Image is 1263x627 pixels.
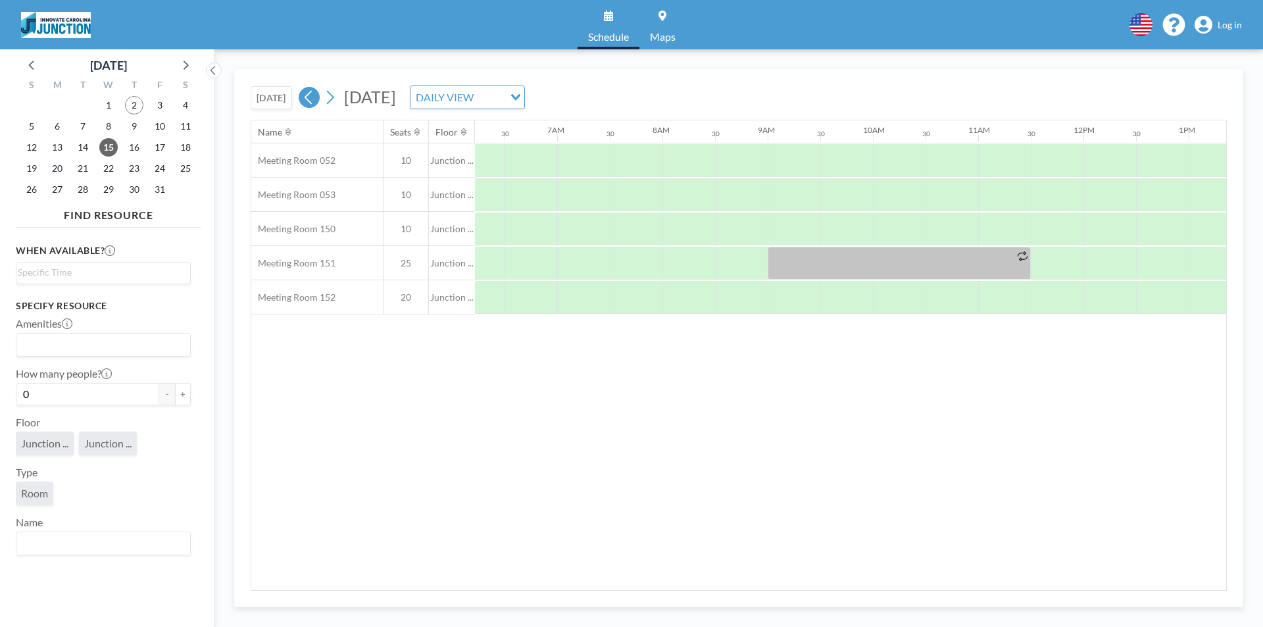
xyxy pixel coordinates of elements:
div: 30 [607,130,614,138]
span: Thursday, October 2, 2025 [125,96,143,114]
div: Seats [390,126,411,138]
div: T [121,78,147,95]
span: Sunday, October 26, 2025 [22,180,41,199]
button: [DATE] [251,86,292,109]
div: 9AM [758,125,775,135]
div: Search for option [16,263,190,282]
label: Type [16,466,37,479]
span: 25 [384,257,428,269]
span: Saturday, October 4, 2025 [176,96,195,114]
span: Monday, October 27, 2025 [48,180,66,199]
span: Meeting Room 052 [251,155,335,166]
div: 7AM [547,125,564,135]
div: F [147,78,172,95]
div: Search for option [16,334,190,356]
span: Wednesday, October 15, 2025 [99,138,118,157]
div: 30 [712,130,720,138]
span: Meeting Room 150 [251,223,335,235]
div: S [19,78,45,95]
span: Schedule [588,32,629,42]
input: Search for option [478,89,503,106]
div: 30 [817,130,825,138]
span: 10 [384,189,428,201]
span: Monday, October 20, 2025 [48,159,66,178]
div: 10AM [863,125,885,135]
input: Search for option [18,535,183,552]
span: Room [21,487,48,499]
div: 11AM [968,125,990,135]
span: Tuesday, October 14, 2025 [74,138,92,157]
div: Search for option [16,532,190,555]
input: Search for option [18,265,183,280]
span: Friday, October 24, 2025 [151,159,169,178]
h3: Specify resource [16,300,191,312]
div: 12PM [1074,125,1095,135]
span: Saturday, October 11, 2025 [176,117,195,136]
span: Friday, October 31, 2025 [151,180,169,199]
span: 20 [384,291,428,303]
div: T [70,78,96,95]
span: Log in [1218,19,1242,31]
div: Name [258,126,282,138]
span: [DATE] [344,87,396,107]
label: Floor [16,416,40,429]
span: Thursday, October 16, 2025 [125,138,143,157]
span: Saturday, October 18, 2025 [176,138,195,157]
span: Tuesday, October 7, 2025 [74,117,92,136]
span: Meeting Room 151 [251,257,335,269]
button: + [175,383,191,405]
span: DAILY VIEW [413,89,476,106]
span: 10 [384,155,428,166]
span: Meeting Room 053 [251,189,335,201]
input: Search for option [18,336,183,353]
label: How many people? [16,367,112,380]
div: Floor [435,126,458,138]
label: Amenities [16,317,72,330]
img: organization-logo [21,12,91,38]
div: 30 [501,130,509,138]
span: Wednesday, October 22, 2025 [99,159,118,178]
h4: FIND RESOURCE [16,203,201,222]
span: Monday, October 13, 2025 [48,138,66,157]
div: 8AM [653,125,670,135]
span: Maps [650,32,676,42]
span: Saturday, October 25, 2025 [176,159,195,178]
span: Junction ... [429,291,475,303]
span: Monday, October 6, 2025 [48,117,66,136]
span: 10 [384,223,428,235]
div: [DATE] [90,56,127,74]
span: Sunday, October 12, 2025 [22,138,41,157]
div: 30 [1133,130,1141,138]
span: Wednesday, October 1, 2025 [99,96,118,114]
span: Tuesday, October 21, 2025 [74,159,92,178]
span: Thursday, October 9, 2025 [125,117,143,136]
span: Thursday, October 23, 2025 [125,159,143,178]
div: 30 [922,130,930,138]
span: Junction ... [429,155,475,166]
span: Friday, October 10, 2025 [151,117,169,136]
span: Wednesday, October 8, 2025 [99,117,118,136]
div: W [96,78,122,95]
span: Junction ... [429,257,475,269]
span: Friday, October 17, 2025 [151,138,169,157]
span: Tuesday, October 28, 2025 [74,180,92,199]
span: Thursday, October 30, 2025 [125,180,143,199]
span: Junction ... [21,437,68,449]
div: M [45,78,70,95]
a: Log in [1195,16,1242,34]
span: Junction ... [429,223,475,235]
span: Meeting Room 152 [251,291,335,303]
span: Sunday, October 5, 2025 [22,117,41,136]
span: Wednesday, October 29, 2025 [99,180,118,199]
div: S [172,78,198,95]
span: Sunday, October 19, 2025 [22,159,41,178]
span: Junction ... [84,437,132,449]
div: 30 [1028,130,1035,138]
button: - [159,383,175,405]
span: Friday, October 3, 2025 [151,96,169,114]
span: Junction ... [429,189,475,201]
div: 1PM [1179,125,1195,135]
label: Name [16,516,43,529]
div: Search for option [410,86,524,109]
